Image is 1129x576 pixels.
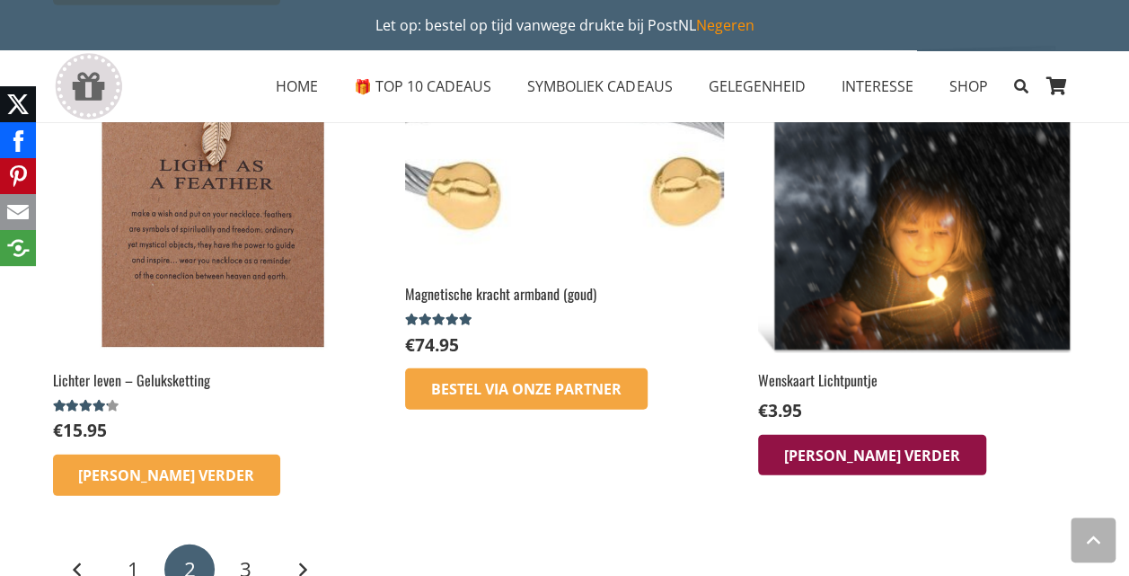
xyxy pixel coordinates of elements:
[1005,64,1036,109] a: Zoeken
[405,313,474,327] div: Gewaardeerd 5.00 uit 5
[405,332,459,357] bdi: 74.95
[758,40,1076,359] img: kaarten met wijsheden kaars hart ingspire
[405,284,723,304] h2: Magnetische kracht armband (goud)
[758,435,986,476] a: Lees meer over “Wenskaart Lichtpuntje”
[708,76,805,96] span: GELEGENHEID
[758,398,768,422] span: €
[931,64,1005,109] a: SHOPSHOP Menu
[53,399,122,413] div: Gewaardeerd 4.00 uit 5
[948,76,987,96] span: SHOP
[53,370,371,390] h2: Lichter leven – Geluksketting
[405,40,723,273] img: kado Energie Armband met magneet cadeau therapie pijn sieraad gouden zilveren armband kopen
[405,40,723,358] a: Magnetische kracht armband (goud)Gewaardeerd 5.00 uit 5 €74.95
[53,455,281,496] a: Lees meer over “Lichter leven - Geluksketting”
[690,64,823,109] a: GELEGENHEIDGELEGENHEID Menu
[696,15,754,35] a: Negeren
[53,399,108,413] span: Gewaardeerd uit 5
[53,40,371,443] a: Lichter leven – GelukskettingGewaardeerd 4.00 uit 5 €15.95
[758,40,1076,423] a: Wenskaart Lichtpuntje €3.95
[405,332,415,357] span: €
[823,64,931,109] a: INTERESSEINTERESSE Menu
[841,76,913,96] span: INTERESSE
[527,76,672,96] span: SYMBOLIEK CADEAUS
[405,368,648,410] a: Bestel via onze partner
[1037,50,1077,122] a: Winkelwagen
[276,76,318,96] span: HOME
[405,313,474,327] span: Gewaardeerd uit 5
[509,64,690,109] a: SYMBOLIEK CADEAUSSYMBOLIEK CADEAUS Menu
[758,370,1076,390] h2: Wenskaart Lichtpuntje
[53,418,63,442] span: €
[53,53,124,120] a: gift-box-icon-grey-inspirerendwinkelen
[53,40,371,359] img: Veer ketting voor vrijheid bestellen op inspirerendwinkelen.nl
[53,418,107,442] bdi: 15.95
[758,398,802,422] bdi: 3.95
[1071,518,1116,563] a: Terug naar top
[354,76,491,96] span: 🎁 TOP 10 CADEAUS
[258,64,336,109] a: HOMEHOME Menu
[336,64,509,109] a: 🎁 TOP 10 CADEAUS🎁 TOP 10 CADEAUS Menu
